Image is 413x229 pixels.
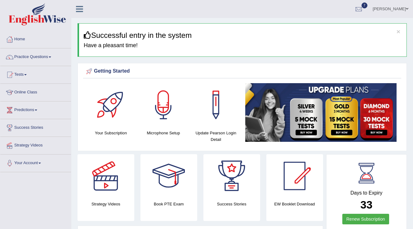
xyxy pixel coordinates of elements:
[78,201,134,207] h4: Strategy Videos
[193,130,239,143] h4: Update Pearson Login Detail
[266,201,323,207] h4: EW Booklet Download
[362,2,368,8] span: 7
[397,28,400,35] button: ×
[203,201,260,207] h4: Success Stories
[0,48,71,64] a: Practice Questions
[0,66,71,82] a: Tests
[84,43,402,49] h4: Have a pleasant time!
[0,101,71,117] a: Predictions
[360,199,372,211] b: 33
[140,201,197,207] h4: Book PTE Exam
[0,119,71,135] a: Success Stories
[84,31,402,39] h3: Successful entry in the system
[88,130,134,136] h4: Your Subscription
[140,130,186,136] h4: Microphone Setup
[342,214,389,224] a: Renew Subscription
[245,83,397,142] img: small5.jpg
[333,190,400,196] h4: Days to Expiry
[0,84,71,99] a: Online Class
[0,137,71,152] a: Strategy Videos
[85,67,400,76] div: Getting Started
[0,155,71,170] a: Your Account
[0,31,71,46] a: Home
